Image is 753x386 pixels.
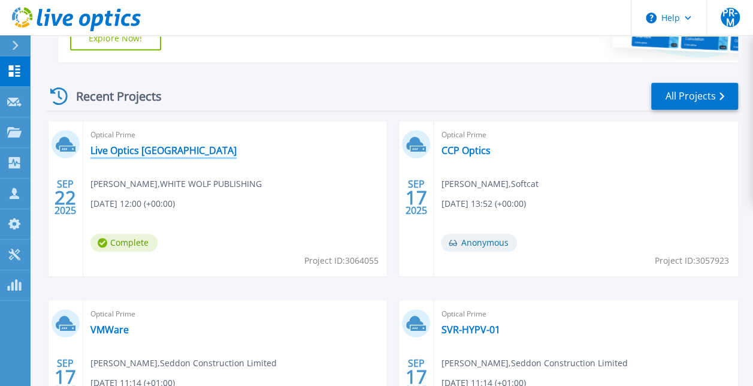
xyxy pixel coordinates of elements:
span: Anonymous [441,234,517,252]
span: Optical Prime [441,307,731,321]
span: PR-M [721,8,740,27]
a: Live Optics [GEOGRAPHIC_DATA] [90,144,237,156]
span: Project ID: 3057923 [655,254,729,267]
span: [PERSON_NAME] , WHITE WOLF PUBLISHING [90,177,262,191]
a: VMWare [90,324,129,336]
div: SEP 2025 [54,176,77,219]
span: Optical Prime [90,128,380,141]
span: Optical Prime [441,128,731,141]
span: [PERSON_NAME] , Seddon Construction Limited [441,357,627,370]
span: Optical Prime [90,307,380,321]
span: [DATE] 13:52 (+00:00) [441,197,525,210]
span: 17 [55,372,76,382]
span: 17 [406,372,427,382]
span: Complete [90,234,158,252]
div: SEP 2025 [405,176,428,219]
span: 17 [406,192,427,203]
a: Explore Now! [70,26,161,50]
span: Project ID: 3064055 [304,254,378,267]
a: CCP Optics [441,144,490,156]
span: [PERSON_NAME] , Softcat [441,177,538,191]
span: [DATE] 12:00 (+00:00) [90,197,175,210]
a: SVR-HYPV-01 [441,324,500,336]
a: All Projects [651,83,738,110]
span: 22 [55,192,76,203]
div: Recent Projects [46,82,178,111]
span: [PERSON_NAME] , Seddon Construction Limited [90,357,277,370]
